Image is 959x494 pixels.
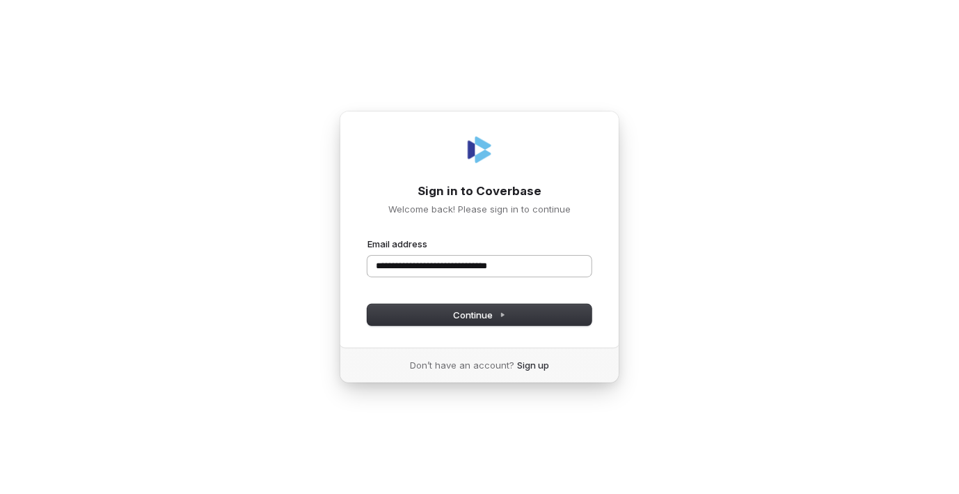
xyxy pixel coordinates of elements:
label: Email address [367,238,427,250]
h1: Sign in to Coverbase [367,183,592,200]
span: Don’t have an account? [410,359,514,371]
a: Sign up [517,359,549,371]
button: Continue [367,304,592,325]
span: Continue [454,309,506,321]
p: Welcome back! Please sign in to continue [367,203,592,215]
img: Coverbase [463,133,496,167]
